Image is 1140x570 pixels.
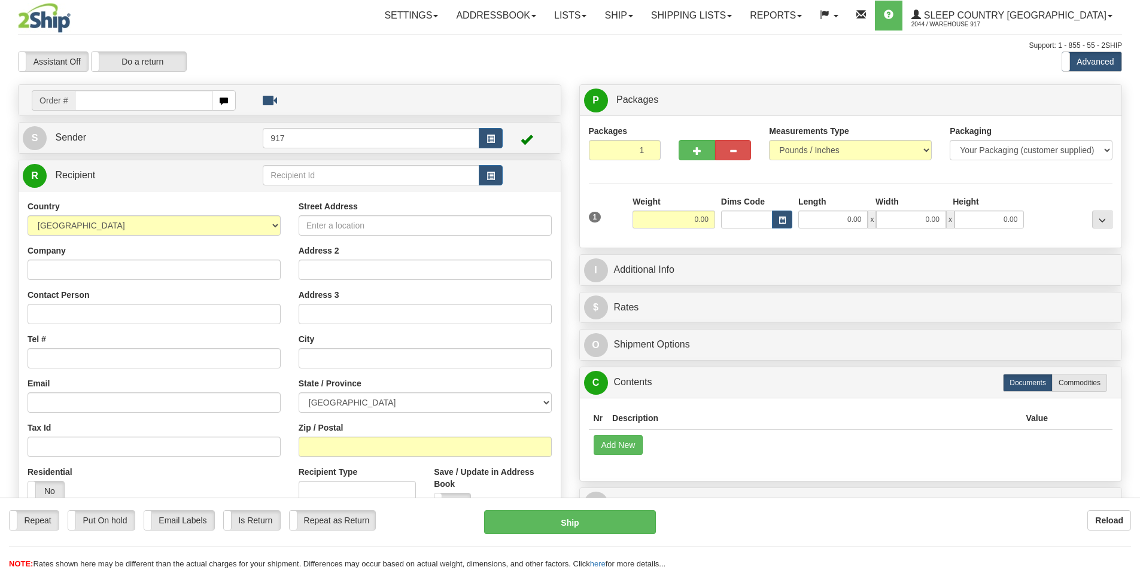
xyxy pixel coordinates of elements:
[584,371,608,395] span: C
[741,1,811,31] a: Reports
[798,196,826,208] label: Length
[263,128,479,148] input: Sender Id
[607,407,1021,429] th: Description
[584,258,1118,282] a: IAdditional Info
[23,164,47,188] span: R
[1062,52,1121,71] label: Advanced
[589,407,608,429] th: Nr
[92,52,186,71] label: Do a return
[594,435,643,455] button: Add New
[1092,211,1112,228] div: ...
[921,10,1106,20] span: Sleep Country [GEOGRAPHIC_DATA]
[595,1,642,31] a: Ship
[434,466,551,490] label: Save / Update in Address Book
[584,333,1118,357] a: OShipment Options
[447,1,545,31] a: Addressbook
[953,196,979,208] label: Height
[23,163,236,188] a: R Recipient
[9,559,33,568] span: NOTE:
[584,295,608,319] span: $
[224,511,280,530] label: Is Return
[584,370,1118,395] a: CContents
[28,377,50,389] label: Email
[68,511,135,530] label: Put On hold
[299,422,343,434] label: Zip / Postal
[299,245,339,257] label: Address 2
[584,295,1118,320] a: $Rates
[263,165,479,185] input: Recipient Id
[584,88,1118,112] a: P Packages
[55,170,95,180] span: Recipient
[299,466,358,478] label: Recipient Type
[589,212,601,222] span: 1
[1052,374,1107,392] label: Commodities
[144,511,214,530] label: Email Labels
[28,422,51,434] label: Tax Id
[642,1,741,31] a: Shipping lists
[1003,374,1053,392] label: Documents
[28,245,66,257] label: Company
[18,3,71,33] img: logo2044.jpg
[28,200,60,212] label: Country
[584,333,608,357] span: O
[769,125,849,137] label: Measurements Type
[584,492,608,516] span: R
[1095,516,1123,525] b: Reload
[28,481,64,501] label: No
[18,41,1122,51] div: Support: 1 - 855 - 55 - 2SHIP
[721,196,765,208] label: Dims Code
[28,466,72,478] label: Residential
[28,333,46,345] label: Tel #
[19,52,88,71] label: Assistant Off
[1087,510,1131,531] button: Reload
[633,196,660,208] label: Weight
[902,1,1121,31] a: Sleep Country [GEOGRAPHIC_DATA] 2044 / Warehouse 917
[434,493,470,513] label: No
[55,132,86,142] span: Sender
[299,289,339,301] label: Address 3
[868,211,876,228] span: x
[23,126,47,150] span: S
[375,1,447,31] a: Settings
[484,510,656,534] button: Ship
[28,289,89,301] label: Contact Person
[584,258,608,282] span: I
[299,377,361,389] label: State / Province
[584,491,1118,516] a: RReturn Shipment
[299,215,552,236] input: Enter a location
[946,211,954,228] span: x
[299,200,358,212] label: Street Address
[584,89,608,112] span: P
[590,559,606,568] a: here
[616,95,658,105] span: Packages
[299,333,314,345] label: City
[1021,407,1053,429] th: Value
[32,90,75,111] span: Order #
[589,125,628,137] label: Packages
[1112,224,1139,346] iframe: chat widget
[545,1,595,31] a: Lists
[950,125,992,137] label: Packaging
[911,19,1001,31] span: 2044 / Warehouse 917
[23,126,263,150] a: S Sender
[290,511,375,530] label: Repeat as Return
[10,511,59,530] label: Repeat
[875,196,899,208] label: Width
